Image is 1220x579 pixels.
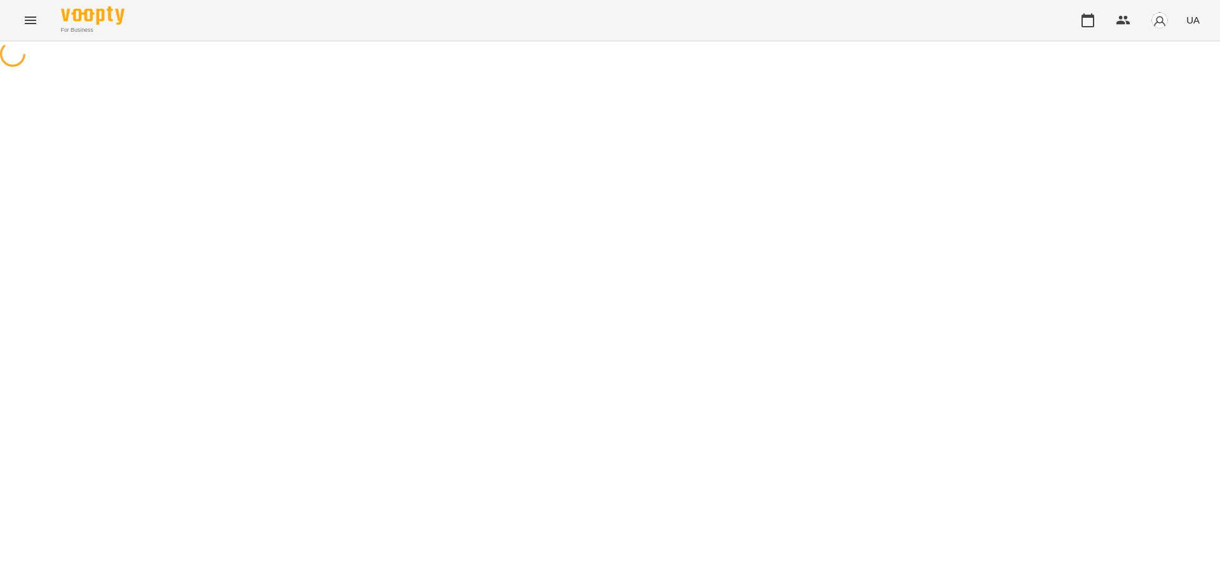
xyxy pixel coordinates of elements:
[61,6,125,25] img: Voopty Logo
[61,26,125,34] span: For Business
[1181,8,1205,32] button: UA
[15,5,46,36] button: Menu
[1151,11,1169,29] img: avatar_s.png
[1186,13,1200,27] span: UA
